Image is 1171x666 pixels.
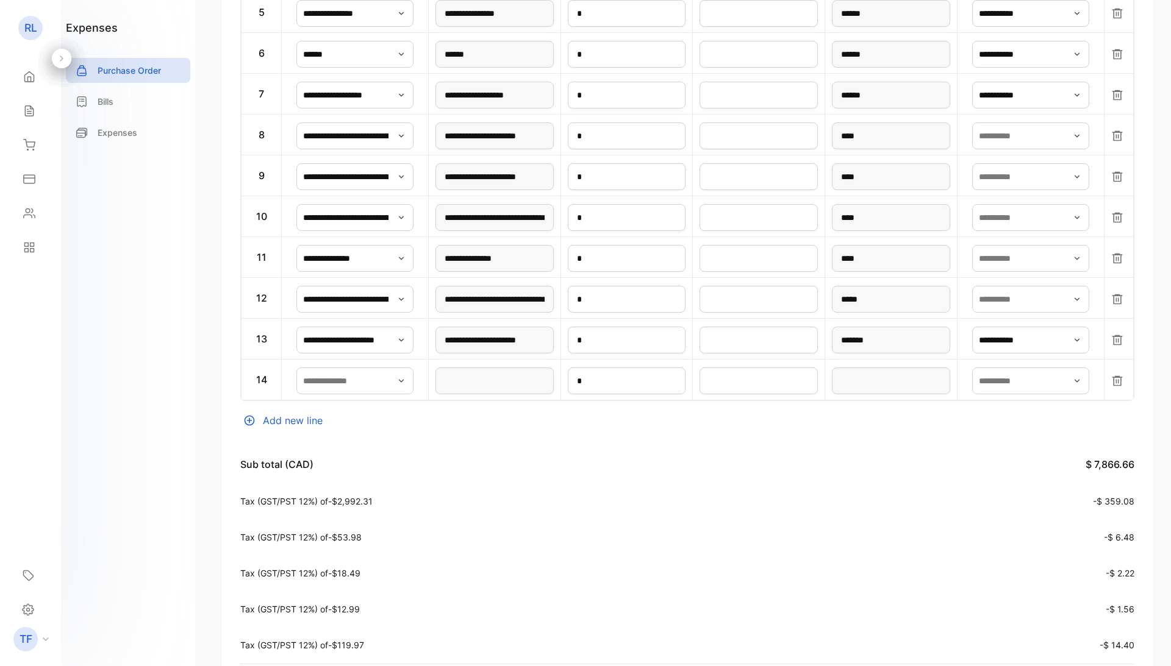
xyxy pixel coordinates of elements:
[242,237,282,278] td: 11
[98,64,161,77] p: Purchase Order
[20,631,32,647] p: TF
[10,5,46,41] button: Open LiveChat chat widget
[328,496,373,506] span: -$2,992.31
[328,604,360,614] span: -$12.99
[1093,496,1134,506] span: -$ 359.08
[1106,604,1134,614] span: -$ 1.56
[98,95,113,108] p: Bills
[328,640,364,650] span: -$119.97
[66,120,190,145] a: Expenses
[328,532,362,542] span: -$53.98
[1104,532,1134,542] span: -$ 6.48
[24,20,37,36] p: RL
[328,568,360,578] span: -$18.49
[240,640,328,650] span: Tax (GST/PST 12%) of
[242,155,282,196] td: 9
[242,115,282,155] td: 8
[240,457,313,472] p: Sub total (CAD)
[66,19,118,36] h1: expenses
[242,74,282,115] td: 7
[1106,568,1134,578] span: -$ 2.22
[242,319,282,360] td: 13
[240,532,328,542] span: Tax (GST/PST 12%) of
[240,413,1134,428] div: Add new line
[1086,458,1134,470] span: $ 7,866.66
[240,568,328,578] span: Tax (GST/PST 12%) of
[242,360,282,400] td: 14
[242,33,282,74] td: 6
[98,126,137,139] p: Expenses
[66,89,190,114] a: Bills
[242,196,282,237] td: 10
[242,278,282,319] td: 12
[240,604,328,614] span: Tax (GST/PST 12%) of
[240,496,328,506] span: Tax (GST/PST 12%) of
[66,58,190,83] a: Purchase Order
[1100,640,1134,650] span: -$ 14.40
